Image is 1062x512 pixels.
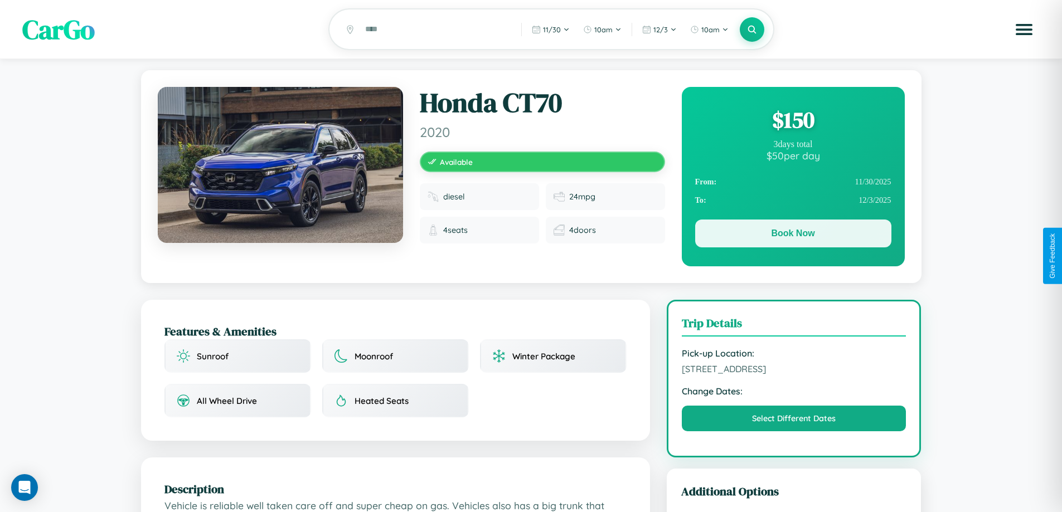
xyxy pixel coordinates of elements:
[1008,14,1040,45] button: Open menu
[443,192,465,202] span: diesel
[695,177,717,187] strong: From:
[22,11,95,48] span: CarGo
[554,191,565,202] img: Fuel efficiency
[428,225,439,236] img: Seats
[682,348,906,359] strong: Pick-up Location:
[578,21,627,38] button: 10am
[695,173,891,191] div: 11 / 30 / 2025
[554,225,565,236] img: Doors
[594,25,613,34] span: 10am
[569,225,596,235] span: 4 doors
[569,192,595,202] span: 24 mpg
[637,21,682,38] button: 12/3
[197,351,229,362] span: Sunroof
[695,149,891,162] div: $ 50 per day
[11,474,38,501] div: Open Intercom Messenger
[158,87,403,243] img: Honda CT70 2020
[164,481,627,497] h2: Description
[420,124,665,140] span: 2020
[695,220,891,247] button: Book Now
[695,139,891,149] div: 3 days total
[682,386,906,397] strong: Change Dates:
[428,191,439,202] img: Fuel type
[526,21,575,38] button: 11/30
[682,363,906,374] span: [STREET_ADDRESS]
[695,105,891,135] div: $ 150
[543,25,561,34] span: 11 / 30
[420,87,665,119] h1: Honda CT70
[701,25,720,34] span: 10am
[682,315,906,337] h3: Trip Details
[695,196,706,205] strong: To:
[197,396,257,406] span: All Wheel Drive
[355,351,393,362] span: Moonroof
[1049,233,1056,279] div: Give Feedback
[681,483,907,499] h3: Additional Options
[685,21,734,38] button: 10am
[443,225,468,235] span: 4 seats
[355,396,409,406] span: Heated Seats
[512,351,575,362] span: Winter Package
[695,191,891,209] div: 12 / 3 / 2025
[440,157,473,167] span: Available
[164,323,627,339] h2: Features & Amenities
[682,406,906,431] button: Select Different Dates
[653,25,668,34] span: 12 / 3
